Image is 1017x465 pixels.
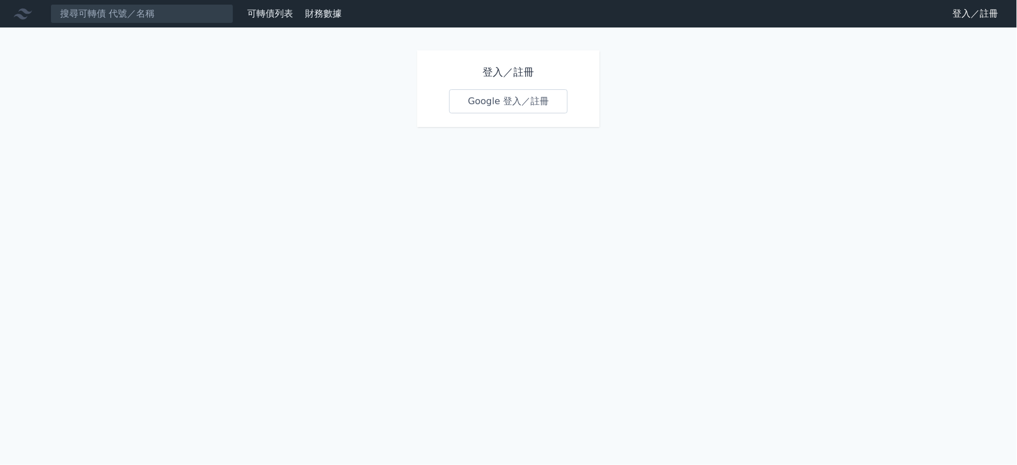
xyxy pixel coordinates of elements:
[247,8,293,19] a: 可轉債列表
[944,5,1008,23] a: 登入／註冊
[449,64,568,80] h1: 登入／註冊
[50,4,234,23] input: 搜尋可轉債 代號／名稱
[305,8,342,19] a: 財務數據
[449,89,568,113] a: Google 登入／註冊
